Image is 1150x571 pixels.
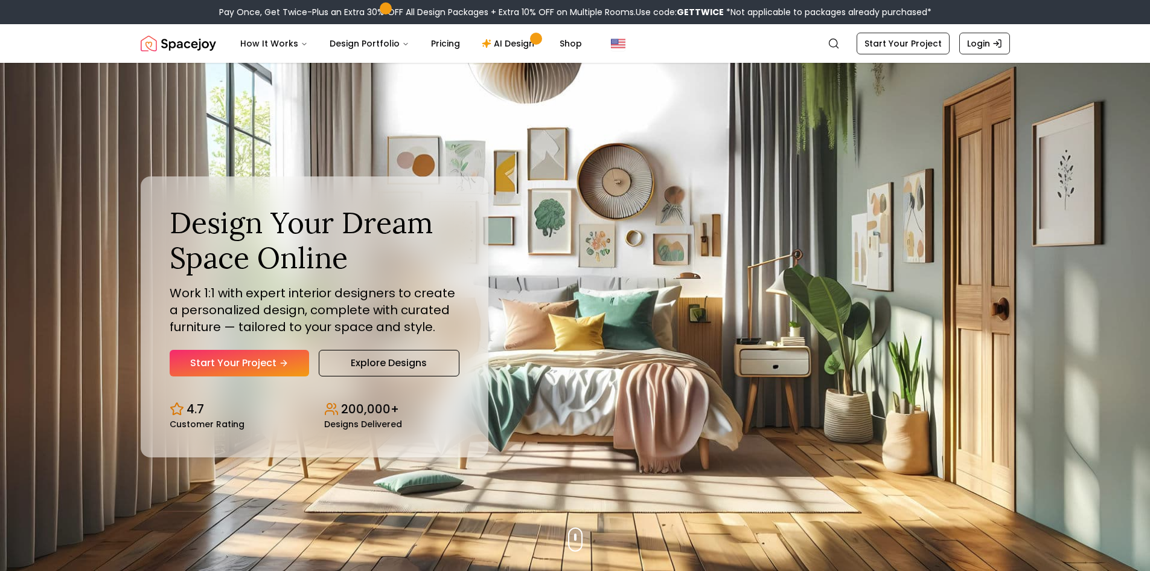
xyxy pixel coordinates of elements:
p: 4.7 [187,401,204,418]
a: Login [959,33,1010,54]
a: Explore Designs [319,350,459,376]
span: *Not applicable to packages already purchased* [724,6,931,18]
img: Spacejoy Logo [141,31,216,56]
nav: Main [231,31,592,56]
a: Start Your Project [857,33,950,54]
h1: Design Your Dream Space Online [170,205,459,275]
img: United States [611,36,625,51]
a: Spacejoy [141,31,216,56]
small: Customer Rating [170,420,244,428]
a: Pricing [421,31,470,56]
span: Use code: [636,6,724,18]
p: Work 1:1 with expert interior designers to create a personalized design, complete with curated fu... [170,285,459,335]
div: Pay Once, Get Twice-Plus an Extra 30% OFF All Design Packages + Extra 10% OFF on Multiple Rooms. [219,6,931,18]
button: How It Works [231,31,318,56]
nav: Global [141,24,1010,63]
p: 200,000+ [341,401,399,418]
small: Designs Delivered [324,420,402,428]
b: GETTWICE [677,6,724,18]
div: Design stats [170,391,459,428]
a: Start Your Project [170,350,309,376]
a: AI Design [472,31,548,56]
button: Design Portfolio [320,31,419,56]
a: Shop [550,31,592,56]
